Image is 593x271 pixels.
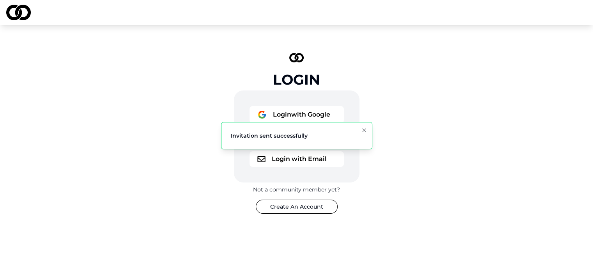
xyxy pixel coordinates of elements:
[250,106,344,123] button: logoLoginwith Google
[253,186,340,193] div: Not a community member yet?
[289,53,304,62] img: logo
[250,151,344,167] button: logoLogin with Email
[231,132,308,140] div: Invitation sent successfully
[257,156,266,162] img: logo
[257,110,267,119] img: logo
[273,72,320,87] div: Login
[6,5,31,20] img: logo
[256,200,338,214] button: Create An Account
